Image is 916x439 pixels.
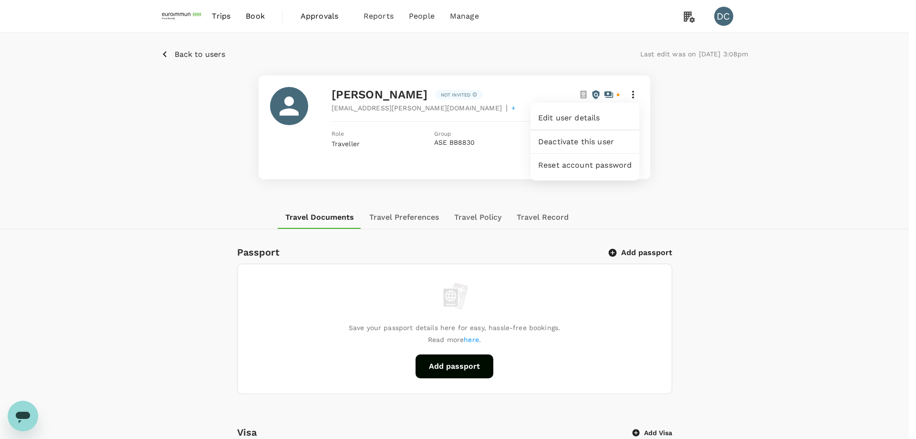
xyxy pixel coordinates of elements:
div: Reset account password [531,154,639,177]
span: Deactivate this user [538,136,632,148]
div: Deactivate this user [531,130,639,153]
span: Reset account password [538,160,632,171]
span: Edit user details [538,112,632,124]
div: Edit user details [531,107,639,129]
